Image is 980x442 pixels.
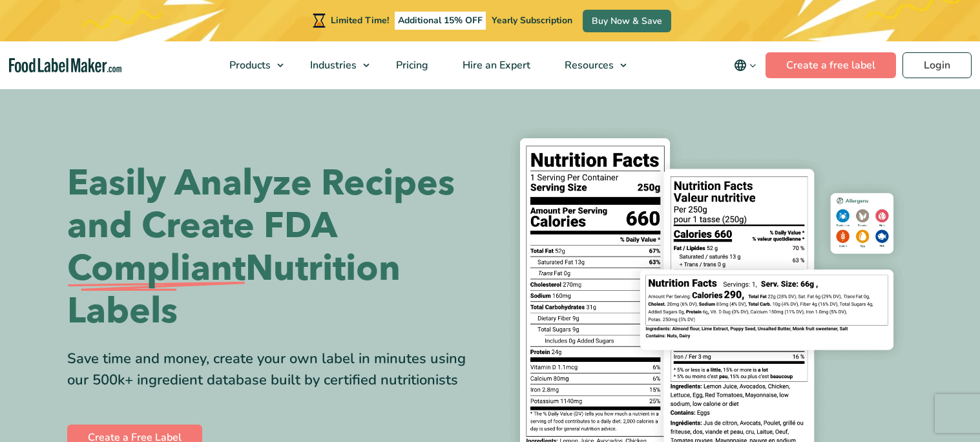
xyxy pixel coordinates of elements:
[331,14,389,26] span: Limited Time!
[446,41,545,89] a: Hire an Expert
[902,52,972,78] a: Login
[766,52,896,78] a: Create a free label
[459,58,532,72] span: Hire an Expert
[67,348,481,391] div: Save time and money, create your own label in minutes using our 500k+ ingredient database built b...
[225,58,272,72] span: Products
[561,58,615,72] span: Resources
[213,41,290,89] a: Products
[67,247,245,290] span: Compliant
[583,10,671,32] a: Buy Now & Save
[67,162,481,333] h1: Easily Analyze Recipes and Create FDA Nutrition Labels
[379,41,443,89] a: Pricing
[395,12,486,30] span: Additional 15% OFF
[548,41,633,89] a: Resources
[392,58,430,72] span: Pricing
[293,41,376,89] a: Industries
[306,58,358,72] span: Industries
[492,14,572,26] span: Yearly Subscription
